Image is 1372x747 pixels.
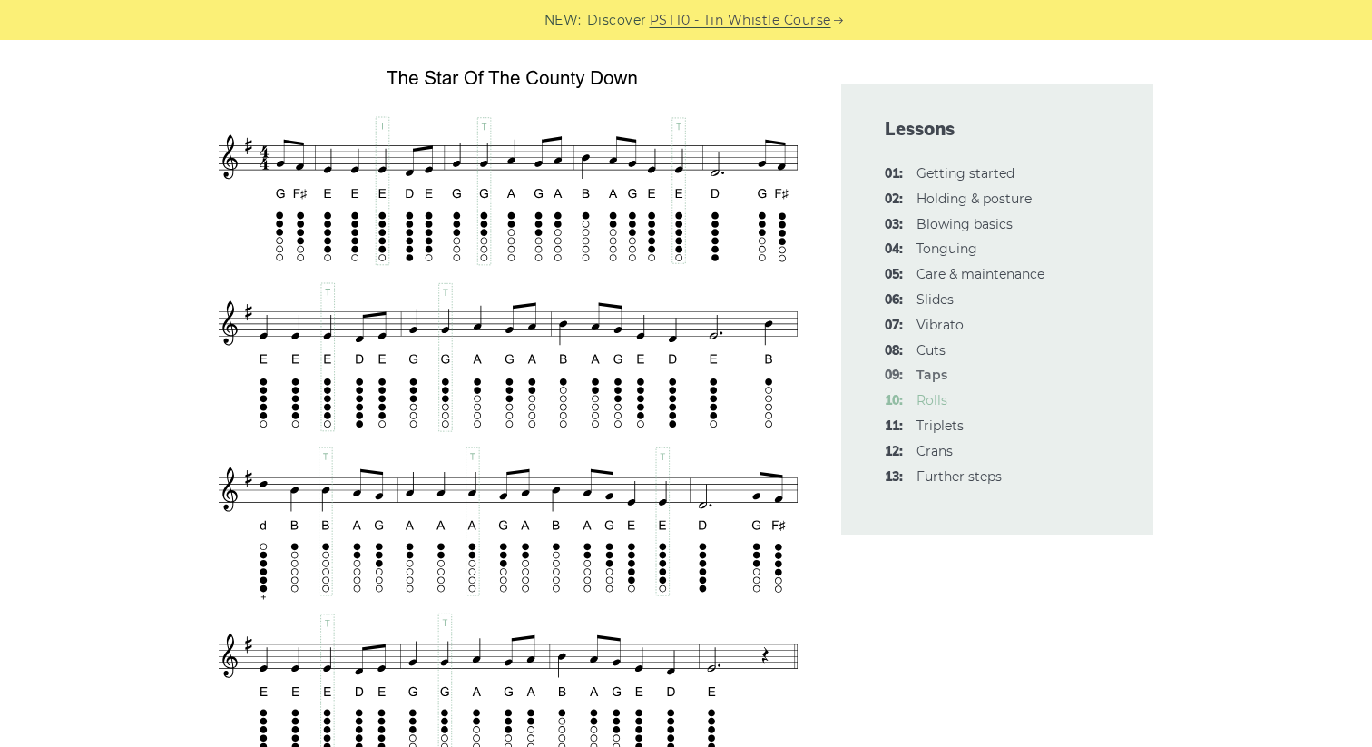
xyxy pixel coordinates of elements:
span: Discover [587,10,647,31]
span: 07: [885,315,903,337]
span: 13: [885,467,903,488]
span: NEW: [544,10,582,31]
a: 10:Rolls [916,392,947,408]
a: 07:Vibrato [916,317,964,333]
a: 02:Holding & posture [916,191,1032,207]
span: 03: [885,214,903,236]
span: 11: [885,416,903,437]
span: 12: [885,441,903,463]
a: 12:Crans [916,443,953,459]
a: 13:Further steps [916,468,1002,485]
a: 08:Cuts [916,342,946,359]
span: 02: [885,189,903,211]
a: 11:Triplets [916,418,964,434]
a: PST10 - Tin Whistle Course [650,10,831,31]
a: 05:Care & maintenance [916,266,1044,282]
span: Lessons [885,116,1110,142]
span: 06: [885,290,903,311]
span: 04: [885,239,903,260]
a: 01:Getting started [916,165,1014,182]
strong: Taps [916,367,947,383]
span: 08: [885,340,903,362]
a: 06:Slides [916,291,954,308]
span: 10: [885,390,903,412]
span: 09: [885,365,903,387]
span: 01: [885,163,903,185]
a: 03:Blowing basics [916,216,1013,232]
a: 04:Tonguing [916,241,977,257]
span: 05: [885,264,903,286]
